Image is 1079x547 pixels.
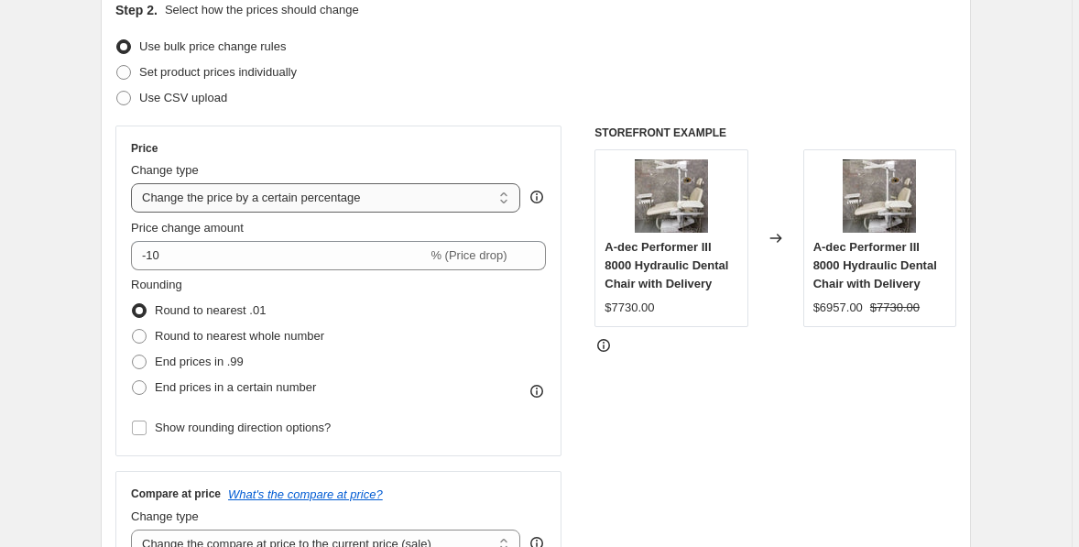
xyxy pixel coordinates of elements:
span: End prices in .99 [155,355,244,368]
span: Price change amount [131,221,244,235]
span: Round to nearest whole number [155,329,324,343]
div: help [528,188,546,206]
span: Change type [131,163,199,177]
p: Select how the prices should change [165,1,359,19]
span: % (Price drop) [431,248,507,262]
span: End prices in a certain number [155,380,316,394]
span: A-dec Performer III 8000 Hydraulic Dental Chair with Delivery [813,240,937,290]
div: $6957.00 [813,299,863,317]
span: Use bulk price change rules [139,39,286,53]
span: Change type [131,509,199,523]
h6: STOREFRONT EXAMPLE [594,126,956,140]
div: $7730.00 [605,299,654,317]
span: Set product prices individually [139,65,297,79]
span: A-dec Performer III 8000 Hydraulic Dental Chair with Delivery [605,240,728,290]
span: Show rounding direction options? [155,421,331,434]
span: Rounding [131,278,182,291]
h3: Compare at price [131,487,221,501]
strike: $7730.00 [870,299,920,317]
input: -15 [131,241,427,270]
h3: Price [131,141,158,156]
img: A-dec-Performer-III-8000-Hydraulic-Dental-Chair-w-Delivery_-Assistant-Pkg._-and-Light-ADEC-168810... [635,159,708,233]
img: A-dec-Performer-III-8000-Hydraulic-Dental-Chair-w-Delivery_-Assistant-Pkg._-and-Light-ADEC-168810... [843,159,916,233]
button: What's the compare at price? [228,487,383,501]
span: Round to nearest .01 [155,303,266,317]
h2: Step 2. [115,1,158,19]
span: Use CSV upload [139,91,227,104]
